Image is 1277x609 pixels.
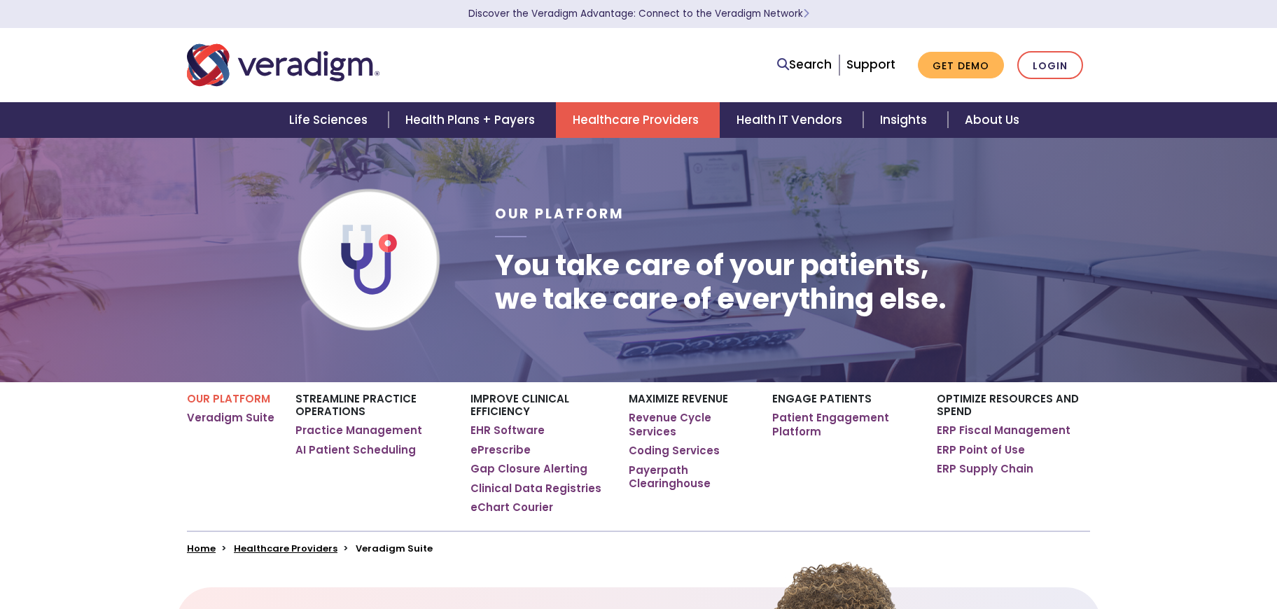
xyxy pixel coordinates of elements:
a: Revenue Cycle Services [629,411,751,438]
a: ERP Fiscal Management [937,423,1070,437]
a: ERP Supply Chain [937,462,1033,476]
a: Patient Engagement Platform [772,411,916,438]
a: Login [1017,51,1083,80]
a: eChart Courier [470,500,553,514]
a: Healthcare Providers [556,102,720,138]
a: EHR Software [470,423,545,437]
a: Home [187,542,216,555]
a: ERP Point of Use [937,443,1025,457]
a: Search [777,55,832,74]
a: Discover the Veradigm Advantage: Connect to the Veradigm NetworkLearn More [468,7,809,20]
a: Healthcare Providers [234,542,337,555]
span: Our Platform [495,204,624,223]
a: AI Patient Scheduling [295,443,416,457]
a: Payerpath Clearinghouse [629,463,751,491]
a: Gap Closure Alerting [470,462,587,476]
a: Insights [863,102,948,138]
a: About Us [948,102,1036,138]
a: Clinical Data Registries [470,482,601,496]
a: ePrescribe [470,443,531,457]
a: Health Plans + Payers [389,102,556,138]
h1: You take care of your patients, we take care of everything else. [495,248,947,316]
a: Coding Services [629,444,720,458]
a: Support [846,56,895,73]
a: Get Demo [918,52,1004,79]
a: Health IT Vendors [720,102,863,138]
span: Learn More [803,7,809,20]
a: Practice Management [295,423,422,437]
a: Veradigm Suite [187,411,274,425]
a: Life Sciences [272,102,389,138]
img: Veradigm logo [187,42,379,88]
